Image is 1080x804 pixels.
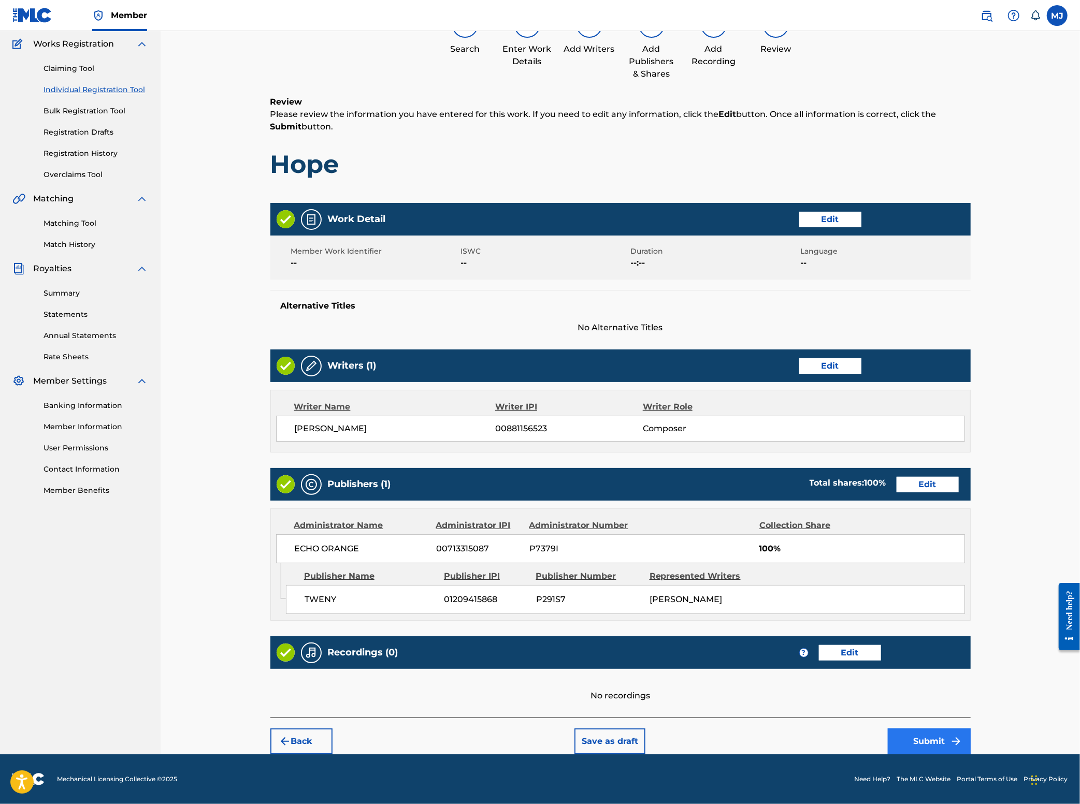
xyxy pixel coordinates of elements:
span: Royalties [33,262,71,275]
div: Review [750,43,802,55]
span: 00881156523 [495,422,642,435]
a: Banking Information [44,400,148,411]
img: Valid [277,644,295,662]
div: Help [1003,5,1024,26]
img: Member Settings [12,375,25,387]
a: Member Benefits [44,485,148,496]
h5: Alternative Titles [281,301,960,311]
a: Rate Sheets [44,352,148,362]
button: Save as draft [574,728,645,754]
div: Writer Role [643,401,777,413]
img: help [1007,9,1020,22]
h5: Writers (1) [328,360,377,372]
div: Publisher Number [536,570,642,582]
img: Work Detail [305,213,318,226]
a: Annual Statements [44,330,148,341]
a: Registration Drafts [44,127,148,138]
a: Match History [44,239,148,250]
img: Writers [305,360,318,372]
div: Publisher IPI [444,570,528,582]
span: Composer [643,422,777,435]
img: Valid [277,475,295,493]
img: Top Rightsholder [92,9,105,22]
div: No recordings [270,669,971,702]
h1: Hope [270,149,971,180]
span: P291S7 [536,593,642,606]
img: Matching [12,193,25,205]
strong: Edit [719,109,737,119]
h6: Review [270,96,971,108]
img: Valid [277,357,295,375]
img: 7ee5dd4eb1f8a8e3ef2f.svg [279,735,291,748]
iframe: Resource Center [1051,574,1080,660]
span: Mechanical Licensing Collective © 2025 [57,774,177,784]
span: Matching [33,193,74,205]
span: ISWC [461,246,628,257]
img: expand [136,262,148,275]
a: User Permissions [44,443,148,454]
span: ? [800,649,808,657]
img: Works Registration [12,38,26,50]
iframe: Chat Widget [1028,754,1080,804]
a: Matching Tool [44,218,148,229]
a: Statements [44,309,148,320]
a: Privacy Policy [1024,774,1068,784]
a: Overclaims Tool [44,169,148,180]
a: Bulk Registration Tool [44,106,148,116]
span: 00713315087 [436,543,522,555]
a: Member Information [44,421,148,432]
span: 01209415868 [444,593,528,606]
div: Writer IPI [495,401,643,413]
a: The MLC Website [897,774,951,784]
h5: Work Detail [328,213,386,225]
strong: Submit [270,122,302,131]
a: Contact Information [44,464,148,475]
span: [PERSON_NAME] [650,594,722,604]
span: -- [801,257,968,269]
h5: Recordings (0) [328,647,398,659]
div: Glisser [1031,765,1038,796]
div: Administrator Number [529,519,637,532]
img: Recordings [305,647,318,659]
a: Public Search [976,5,997,26]
div: Search [439,43,491,55]
img: Valid [277,210,295,228]
div: Add Publishers & Shares [626,43,678,80]
button: Back [270,728,333,754]
span: [PERSON_NAME] [295,422,496,435]
button: Submit [888,728,971,754]
span: 100% [759,543,964,555]
div: User Menu [1047,5,1068,26]
a: Need Help? [854,774,890,784]
a: Individual Registration Tool [44,84,148,95]
span: TWENY [305,593,437,606]
h5: Publishers (1) [328,478,391,490]
span: Member Work Identifier [291,246,458,257]
span: ECHO ORANGE [295,543,429,555]
span: No Alternative Titles [270,321,971,334]
div: Collection Share [759,519,860,532]
button: Edit [819,645,881,661]
div: Notifications [1030,10,1041,21]
div: Add Recording [688,43,740,68]
img: Royalties [12,262,25,275]
div: Writer Name [294,401,496,413]
span: -- [291,257,458,269]
span: Language [801,246,968,257]
img: search [981,9,993,22]
a: Claiming Tool [44,63,148,74]
span: Duration [631,246,798,257]
img: expand [136,193,148,205]
a: Summary [44,288,148,299]
div: Add Writers [564,43,615,55]
div: Enter Work Details [501,43,553,68]
button: Edit [897,477,959,492]
a: Portal Terms of Use [957,774,1017,784]
img: MLC Logo [12,8,52,23]
button: Edit [799,358,861,374]
div: Total shares: [810,477,886,489]
img: Publishers [305,478,318,491]
img: logo [12,773,45,785]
